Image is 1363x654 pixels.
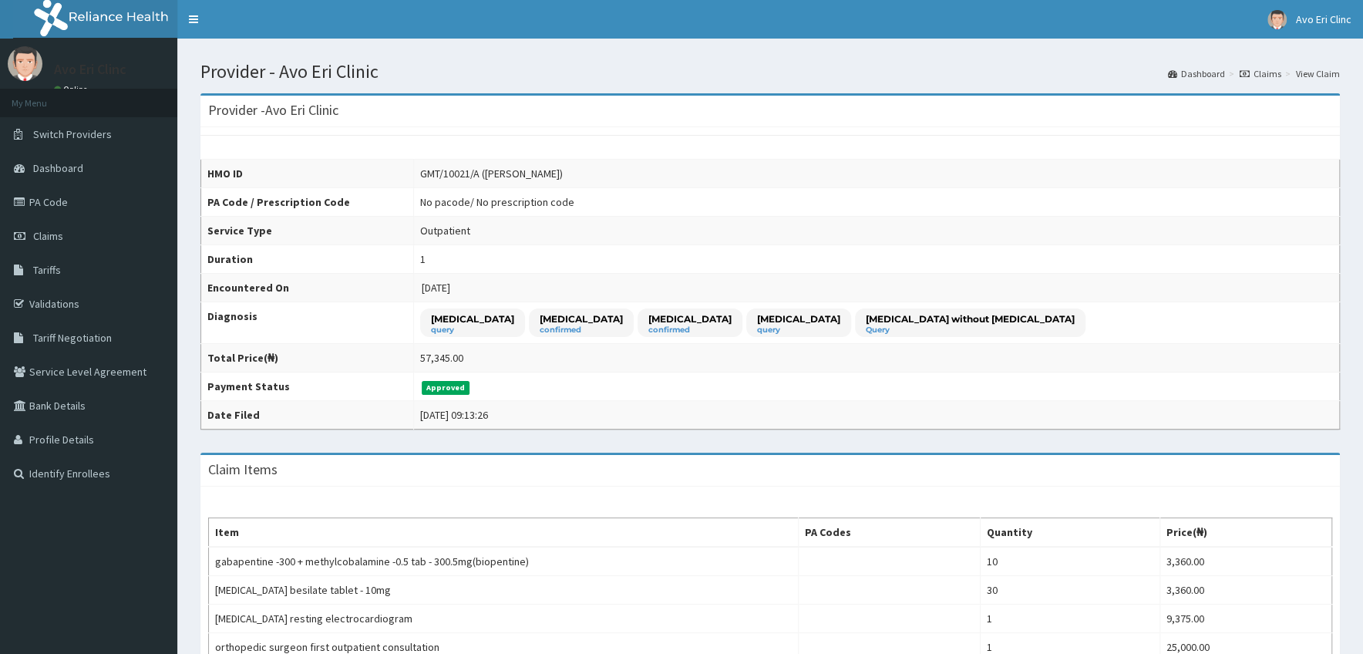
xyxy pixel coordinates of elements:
[431,326,514,334] small: query
[1159,547,1331,576] td: 3,360.00
[420,350,463,366] div: 57,345.00
[420,166,563,181] div: GMT/10021/A ([PERSON_NAME])
[422,381,470,395] span: Approved
[54,84,91,95] a: Online
[980,605,1159,633] td: 1
[201,274,414,302] th: Encountered On
[799,518,981,548] th: PA Codes
[866,312,1075,325] p: [MEDICAL_DATA] without [MEDICAL_DATA]
[980,576,1159,605] td: 30
[980,547,1159,576] td: 10
[33,161,83,175] span: Dashboard
[648,326,732,334] small: confirmed
[209,518,799,548] th: Item
[1159,605,1331,633] td: 9,375.00
[209,605,799,633] td: [MEDICAL_DATA] resting electrocardiogram
[201,217,414,245] th: Service Type
[200,62,1340,82] h1: Provider - Avo Eri Clinic
[209,547,799,576] td: gabapentine -300 + methylcobalamine -0.5 tab - 300.5mg(biopentine)
[422,281,450,295] span: [DATE]
[1296,67,1340,80] a: View Claim
[201,344,414,373] th: Total Price(₦)
[208,103,338,117] h3: Provider - Avo Eri Clinic
[1159,576,1331,605] td: 3,360.00
[208,463,278,477] h3: Claim Items
[33,127,112,141] span: Switch Providers
[201,188,414,217] th: PA Code / Prescription Code
[420,223,470,238] div: Outpatient
[431,312,514,325] p: [MEDICAL_DATA]
[757,326,840,334] small: query
[420,194,574,210] div: No pacode / No prescription code
[1159,518,1331,548] th: Price(₦)
[201,302,414,344] th: Diagnosis
[54,62,126,76] p: Avo Eri Clinc
[201,160,414,188] th: HMO ID
[540,312,623,325] p: [MEDICAL_DATA]
[201,373,414,401] th: Payment Status
[33,331,112,345] span: Tariff Negotiation
[420,407,488,423] div: [DATE] 09:13:26
[866,326,1075,334] small: Query
[209,576,799,605] td: [MEDICAL_DATA] besilate tablet - 10mg
[420,251,426,267] div: 1
[757,312,840,325] p: [MEDICAL_DATA]
[1240,67,1281,80] a: Claims
[1296,12,1351,26] span: Avo Eri Clinc
[1267,10,1287,29] img: User Image
[33,263,61,277] span: Tariffs
[8,46,42,81] img: User Image
[648,312,732,325] p: [MEDICAL_DATA]
[33,229,63,243] span: Claims
[201,401,414,430] th: Date Filed
[540,326,623,334] small: confirmed
[201,245,414,274] th: Duration
[980,518,1159,548] th: Quantity
[1168,67,1225,80] a: Dashboard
